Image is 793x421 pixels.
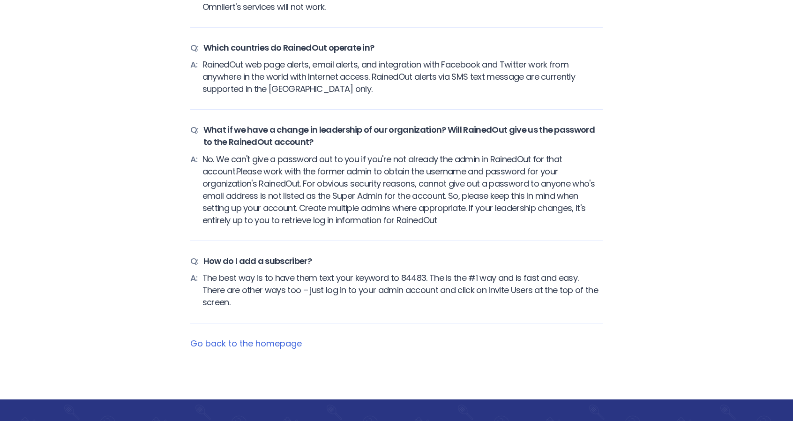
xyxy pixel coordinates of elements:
span: What if we have a change in leadership of our organization? Will RainedOut give us the password t... [203,124,603,148]
span: Q: [190,255,199,267]
span: A: [190,153,198,227]
span: Q: [190,124,199,148]
span: How do I add a subscriber? [203,255,312,267]
span: Q: [190,42,199,54]
span: The best way is to have them text your keyword to 84483. The is the #1 way and is fast and easy. ... [202,272,603,308]
a: Go back to the homepage [190,338,302,349]
span: RainedOut web page alerts, email alerts, and integration with Facebook and Twitter work from anyw... [202,59,603,95]
span: No. We can't give a password out to you if you're not already the admin in RainedOut for that acc... [202,153,603,227]
span: A: [190,272,198,308]
span: A: [190,59,198,95]
span: Which countries do RainedOut operate in? [203,42,374,54]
